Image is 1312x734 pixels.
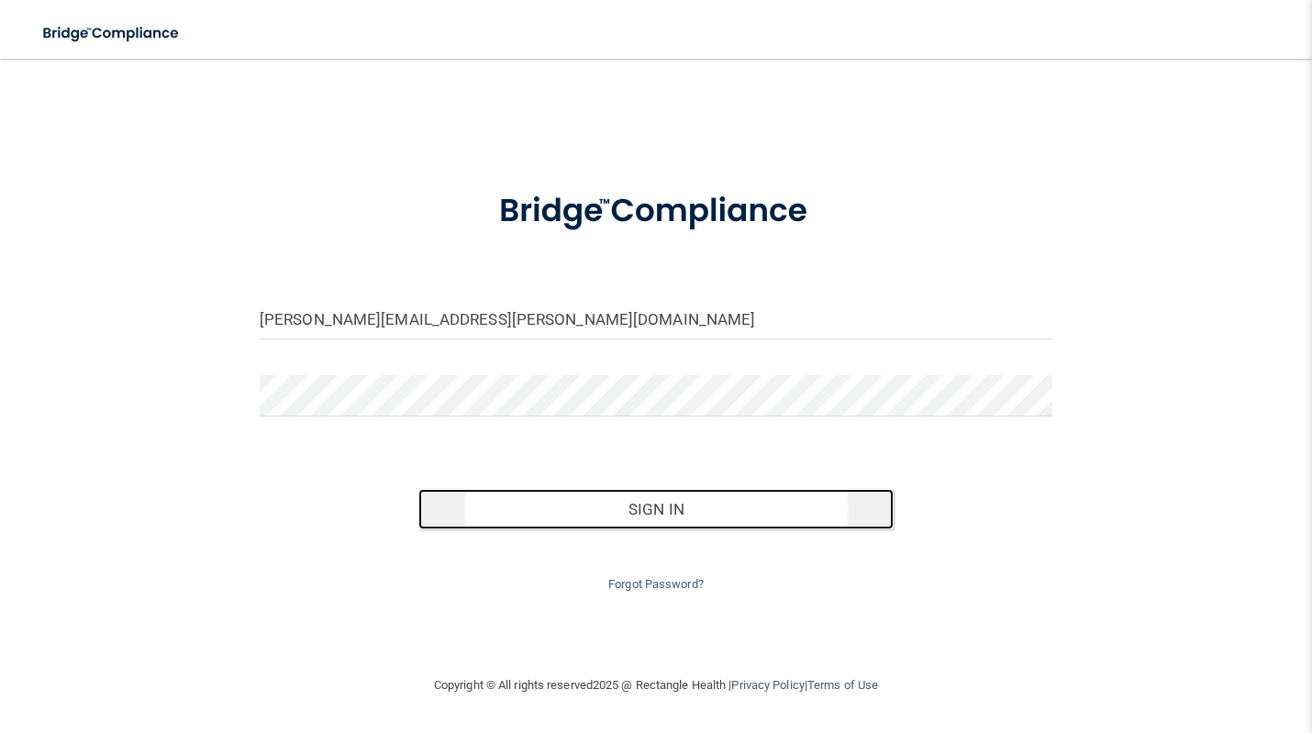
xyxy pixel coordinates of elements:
button: Sign In [418,489,894,529]
a: Terms of Use [807,678,878,692]
a: Privacy Policy [731,678,804,692]
img: bridge_compliance_login_screen.278c3ca4.svg [28,15,196,52]
input: Email [260,298,1052,339]
img: bridge_compliance_login_screen.278c3ca4.svg [465,169,848,254]
a: Forgot Password? [608,577,704,591]
iframe: Drift Widget Chat Controller [995,604,1290,677]
div: Copyright © All rights reserved 2025 @ Rectangle Health | | [321,656,991,715]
